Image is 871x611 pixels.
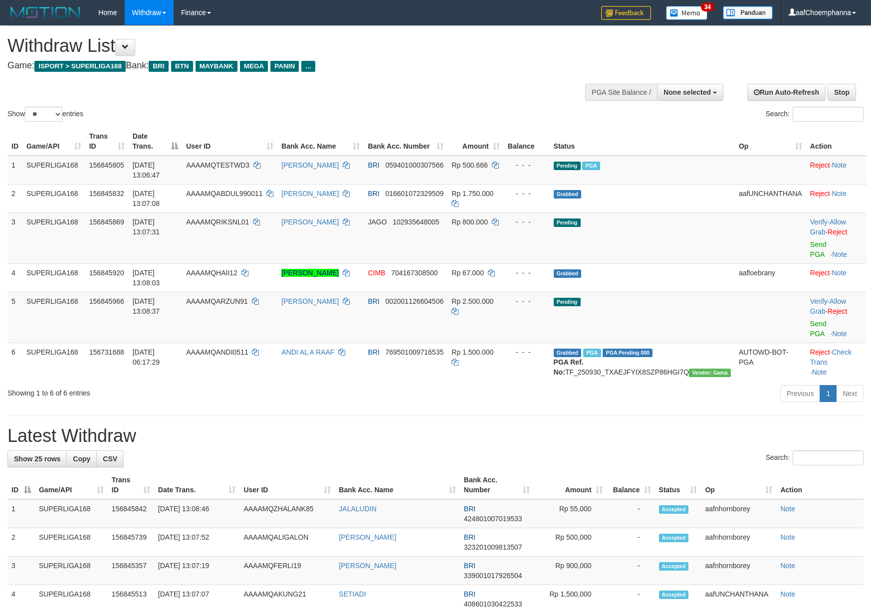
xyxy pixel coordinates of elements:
[385,348,443,356] span: Copy 769501009716535 to clipboard
[7,450,67,467] a: Show 25 rows
[780,385,820,402] a: Previous
[240,61,268,72] span: MEGA
[793,450,864,465] input: Search:
[154,557,240,585] td: [DATE] 13:07:19
[96,450,124,467] a: CSV
[508,268,546,278] div: - - -
[368,218,387,226] span: JAGO
[451,297,493,305] span: Rp 2.500.000
[108,471,154,499] th: Trans ID: activate to sort column ascending
[780,562,795,570] a: Note
[339,562,396,570] a: [PERSON_NAME]
[239,528,335,557] td: AAAAMQALIGALON
[554,349,582,357] span: Grabbed
[582,162,600,170] span: Marked by aafmaleo
[666,6,708,20] img: Button%20Memo.svg
[603,349,653,357] span: PGA Pending
[89,161,124,169] span: 156845805
[66,450,97,467] a: Copy
[810,161,830,169] a: Reject
[7,426,864,446] h1: Latest Withdraw
[368,161,379,169] span: BRI
[554,190,582,199] span: Grabbed
[368,348,379,356] span: BRI
[810,240,827,258] a: Send PGA
[335,471,459,499] th: Bank Acc. Name: activate to sort column ascending
[25,107,62,122] select: Showentries
[832,250,847,258] a: Note
[35,557,108,585] td: SUPERLIGA168
[22,184,85,212] td: SUPERLIGA168
[832,190,847,198] a: Note
[364,127,447,156] th: Bank Acc. Number: activate to sort column ascending
[7,212,22,263] td: 3
[7,127,22,156] th: ID
[659,591,689,599] span: Accepted
[35,528,108,557] td: SUPERLIGA168
[607,499,655,528] td: -
[385,190,443,198] span: Copy 016601072329509 to clipboard
[657,84,723,101] button: None selected
[368,190,379,198] span: BRI
[129,127,183,156] th: Date Trans.: activate to sort column descending
[89,269,124,277] span: 156845920
[239,499,335,528] td: AAAAMQZHALANK85
[701,2,714,11] span: 34
[504,127,550,156] th: Balance
[89,218,124,226] span: 156845869
[810,269,830,277] a: Reject
[554,269,582,278] span: Grabbed
[747,84,826,101] a: Run Auto-Refresh
[810,297,846,315] a: Allow Grab
[832,269,847,277] a: Note
[239,557,335,585] td: AAAAMQFERLI19
[806,127,867,156] th: Action
[836,385,864,402] a: Next
[701,557,776,585] td: aafnhornborey
[810,218,846,236] span: ·
[735,127,806,156] th: Op: activate to sort column ascending
[7,557,35,585] td: 3
[554,218,581,227] span: Pending
[154,499,240,528] td: [DATE] 13:08:46
[7,471,35,499] th: ID: activate to sort column descending
[447,127,503,156] th: Amount: activate to sort column ascending
[186,269,237,277] span: AAAAMQHAII12
[108,499,154,528] td: 156845842
[7,107,83,122] label: Show entries
[7,184,22,212] td: 2
[508,160,546,170] div: - - -
[154,471,240,499] th: Date Trans.: activate to sort column ascending
[186,297,248,305] span: AAAAMQARZUN91
[464,543,522,551] span: Copy 323201009813507 to clipboard
[385,161,443,169] span: Copy 059401000307566 to clipboard
[806,263,867,292] td: ·
[133,218,160,236] span: [DATE] 13:07:31
[7,61,571,71] h4: Game: Bank:
[810,297,846,315] span: ·
[7,343,22,381] td: 6
[281,218,339,226] a: [PERSON_NAME]
[281,297,339,305] a: [PERSON_NAME]
[339,590,366,598] a: SETIADI
[133,348,160,366] span: [DATE] 06:17:29
[554,358,584,376] b: PGA Ref. No:
[186,218,249,226] span: AAAAMQRIKSNL01
[806,212,867,263] td: · ·
[133,269,160,287] span: [DATE] 13:08:03
[22,127,85,156] th: Game/API: activate to sort column ascending
[133,297,160,315] span: [DATE] 13:08:37
[607,528,655,557] td: -
[7,528,35,557] td: 2
[34,61,126,72] span: ISPORT > SUPERLIGA168
[689,369,731,377] span: Vendor URL: https://trx31.1velocity.biz
[508,347,546,357] div: - - -
[108,528,154,557] td: 156845739
[451,218,487,226] span: Rp 800.000
[186,348,248,356] span: AAAAMQANDI0511
[103,455,117,463] span: CSV
[385,297,443,305] span: Copy 002001126604506 to clipboard
[22,343,85,381] td: SUPERLIGA168
[339,505,376,513] a: JALALUDIN
[508,217,546,227] div: - - -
